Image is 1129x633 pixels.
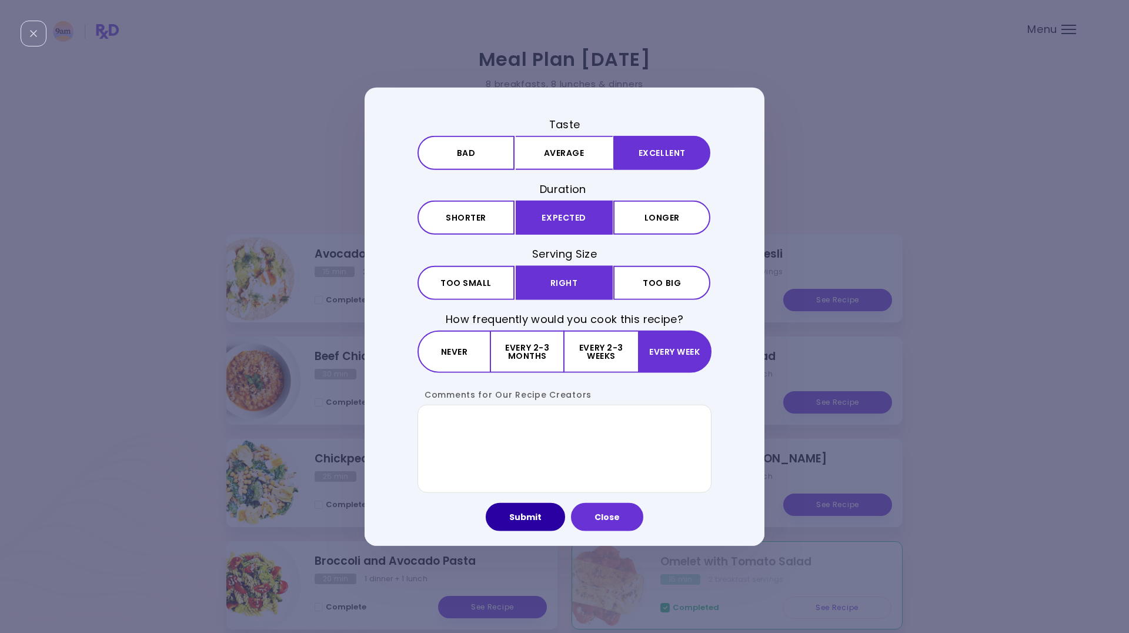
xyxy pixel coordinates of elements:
[643,278,681,286] span: Too big
[440,278,492,286] span: Too small
[564,330,637,372] button: Every 2-3 weeks
[417,136,515,170] button: Bad
[516,136,613,170] button: Average
[417,246,712,261] h3: Serving Size
[491,330,564,372] button: Every 2-3 months
[417,265,515,299] button: Too small
[516,265,613,299] button: Right
[613,201,710,235] button: Longer
[638,330,712,372] button: Every week
[417,311,712,326] h3: How frequently would you cook this recipe?
[417,182,712,196] h3: Duration
[571,502,643,531] button: Close
[417,330,491,372] button: Never
[21,21,46,46] div: Close
[417,201,515,235] button: Shorter
[417,388,592,400] label: Comments for Our Recipe Creators
[486,502,565,531] button: Submit
[613,136,710,170] button: Excellent
[613,265,710,299] button: Too big
[516,201,613,235] button: Expected
[417,117,712,132] h3: Taste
